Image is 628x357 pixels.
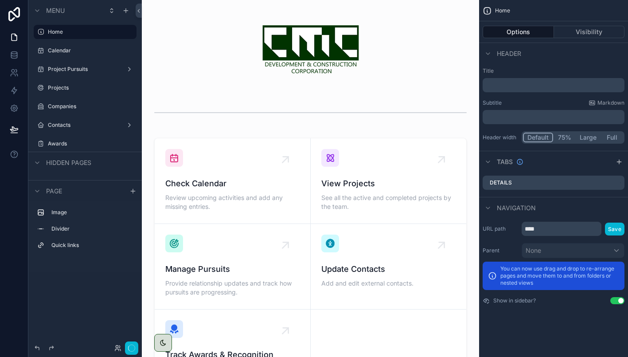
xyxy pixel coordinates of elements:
span: None [526,246,541,255]
span: Home [495,7,510,14]
label: Project Pursuits [48,66,122,73]
label: Title [483,67,624,75]
p: You can now use drag and drop to re-arrange pages and move them to and from folders or nested views [500,265,619,286]
span: Navigation [497,204,536,212]
span: Tabs [497,157,513,166]
a: Markdown [589,99,624,106]
button: Default [523,133,553,142]
label: Subtitle [483,99,502,106]
label: Awards [48,140,135,147]
span: Header [497,49,521,58]
label: Divider [51,225,133,232]
button: Full [601,133,623,142]
button: Visibility [554,26,625,38]
div: scrollable content [483,78,624,92]
label: Contacts [48,122,122,129]
button: Options [483,26,554,38]
label: URL path [483,225,518,232]
label: Quick links [51,242,133,249]
label: Image [51,209,133,216]
button: Save [605,223,624,235]
label: Companies [48,103,135,110]
label: Home [48,28,131,35]
div: scrollable content [28,201,142,261]
button: 75% [553,133,576,142]
button: None [522,243,624,258]
label: Calendar [48,47,135,54]
button: Large [576,133,601,142]
div: scrollable content [483,110,624,124]
label: Header width [483,134,518,141]
label: Parent [483,247,518,254]
label: Projects [48,84,135,91]
label: Show in sidebar? [493,297,536,304]
span: Page [46,187,62,196]
label: Details [490,179,512,186]
span: Hidden pages [46,158,91,167]
span: Markdown [597,99,624,106]
span: Menu [46,6,65,15]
